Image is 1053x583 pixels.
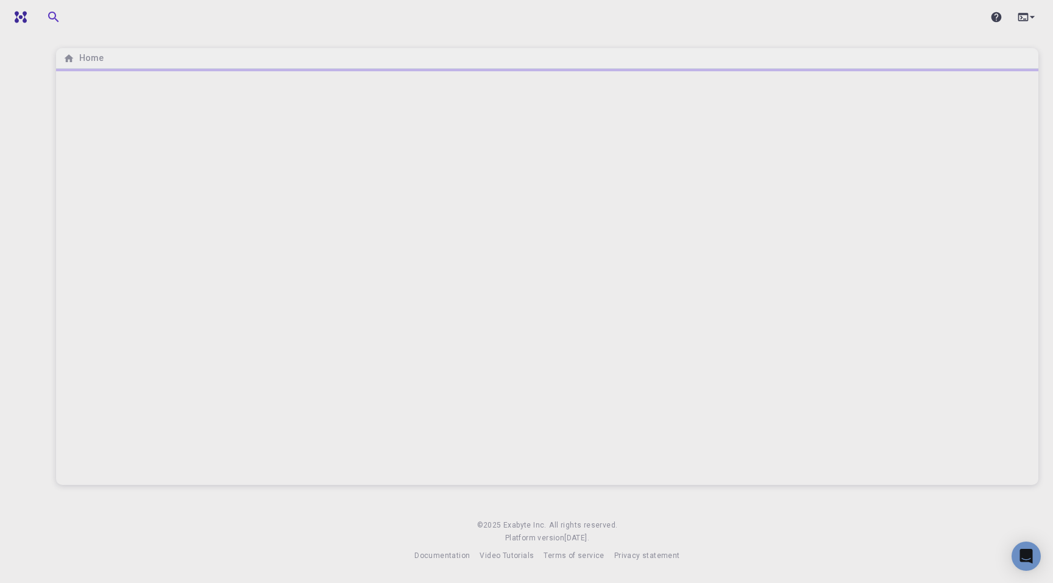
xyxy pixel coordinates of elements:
[544,551,604,560] span: Terms of service
[503,519,547,532] a: Exabyte Inc.
[564,532,589,545] a: [DATE].
[549,520,617,532] span: All rights reserved.
[1012,542,1041,571] div: Open Intercom Messenger
[503,521,547,529] span: Exabyte Inc.
[414,549,470,562] a: Documentation
[477,520,503,532] span: © 2025
[614,551,680,560] span: Privacy statement
[10,11,27,23] img: logo
[505,532,564,545] span: Platform version
[544,549,604,562] a: Terms of service
[74,52,104,65] h6: Home
[61,52,106,65] nav: breadcrumb
[414,551,470,560] span: Documentation
[480,551,534,560] span: Video Tutorials
[614,549,680,562] a: Privacy statement
[564,534,589,542] span: [DATE] .
[480,549,534,562] a: Video Tutorials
